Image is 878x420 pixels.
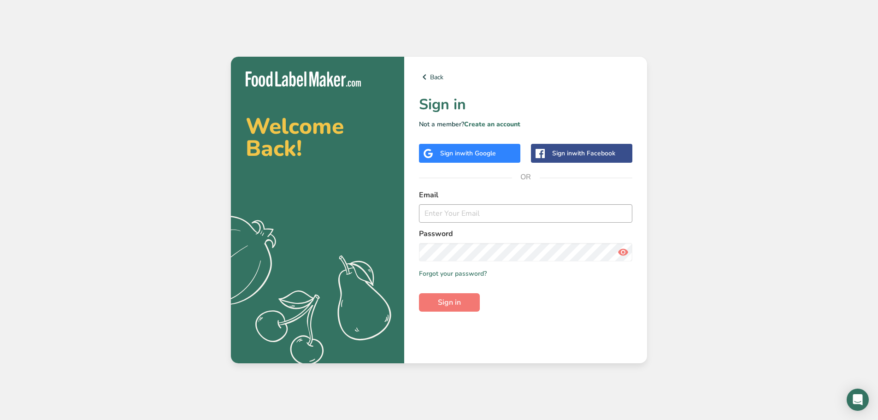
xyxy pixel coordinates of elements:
[552,148,615,158] div: Sign in
[464,120,520,129] a: Create an account
[460,149,496,158] span: with Google
[419,119,632,129] p: Not a member?
[246,71,361,87] img: Food Label Maker
[419,204,632,223] input: Enter Your Email
[419,94,632,116] h1: Sign in
[847,389,869,411] div: Open Intercom Messenger
[419,293,480,312] button: Sign in
[419,71,632,83] a: Back
[438,297,461,308] span: Sign in
[419,269,487,278] a: Forgot your password?
[512,163,540,191] span: OR
[419,228,632,239] label: Password
[572,149,615,158] span: with Facebook
[246,115,389,160] h2: Welcome Back!
[419,189,632,201] label: Email
[440,148,496,158] div: Sign in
